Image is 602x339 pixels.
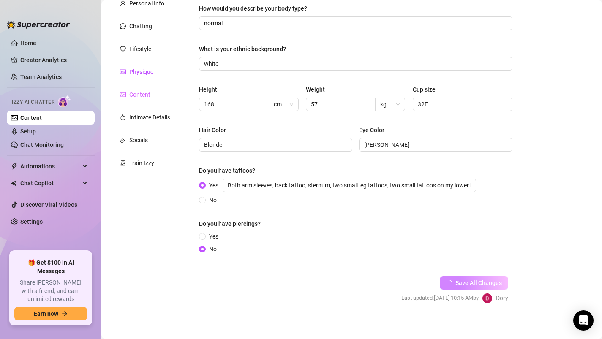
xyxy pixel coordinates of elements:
label: Cup size [413,85,441,94]
label: What is your ethnic background? [199,44,292,54]
div: Do you have tattoos? [199,166,255,175]
a: Discover Viral Videos [20,201,77,208]
span: heart [120,46,126,52]
span: picture [120,92,126,98]
span: Dory [496,293,508,303]
span: fire [120,114,126,120]
div: Cup size [413,85,436,94]
div: How would you describe your body type? [199,4,307,13]
label: Do you have piercings? [199,219,267,228]
input: Yes [223,179,476,192]
span: experiment [120,160,126,166]
a: Chat Monitoring [20,141,64,148]
span: Share [PERSON_NAME] with a friend, and earn unlimited rewards [14,279,87,304]
a: Settings [20,218,43,225]
input: What is your ethnic background? [204,59,506,68]
div: Hair Color [199,125,226,135]
span: cm [274,98,294,111]
div: Weight [306,85,325,94]
label: Height [199,85,223,94]
label: How would you describe your body type? [199,4,313,13]
input: Height [204,100,262,109]
label: Weight [306,85,331,94]
input: Weight [311,100,369,109]
a: Setup [20,128,36,135]
a: Team Analytics [20,73,62,80]
a: Content [20,114,42,121]
div: Lifestyle [129,44,151,54]
span: Last updated: [DATE] 10:15 AM by [401,294,479,302]
label: Hair Color [199,125,232,135]
span: loading [446,280,452,286]
input: How would you describe your body type? [204,19,506,28]
input: Cup size [418,100,506,109]
span: No [206,195,220,205]
img: logo-BBDzfeDw.svg [7,20,70,29]
div: Open Intercom Messenger [573,310,594,331]
span: Izzy AI Chatter [12,98,54,106]
div: Physique [129,67,153,76]
input: Hair Color [204,140,346,149]
button: Earn nowarrow-right [14,307,87,320]
a: Creator Analytics [20,53,88,67]
span: Automations [20,160,80,173]
div: Do you have piercings? [199,219,261,228]
div: Chatting [129,22,152,31]
span: message [120,23,126,29]
a: Home [20,40,36,46]
span: idcard [120,69,126,75]
span: Yes [206,232,222,241]
div: Train Izzy [129,158,154,168]
span: arrow-right [62,311,68,317]
span: No [206,244,220,254]
div: Socials [129,136,148,145]
span: 🎁 Get $100 in AI Messages [14,259,87,275]
button: Save All Changes [440,276,508,290]
span: Chat Copilot [20,176,80,190]
div: Intimate Details [129,113,170,122]
label: Do you have tattoos? [199,166,261,175]
span: kg [380,98,400,111]
input: Eye Color [364,140,506,149]
span: thunderbolt [11,163,18,170]
img: Chat Copilot [11,180,16,186]
span: Save All Changes [455,279,502,286]
span: Yes [206,179,479,192]
span: user [120,0,126,6]
img: Dory [482,293,492,303]
div: Content [129,90,150,99]
label: Eye Color [359,125,390,135]
span: link [120,137,126,143]
div: Height [199,85,217,94]
div: What is your ethnic background? [199,44,286,54]
div: Eye Color [359,125,384,135]
img: AI Chatter [58,95,71,107]
span: Earn now [34,310,58,317]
